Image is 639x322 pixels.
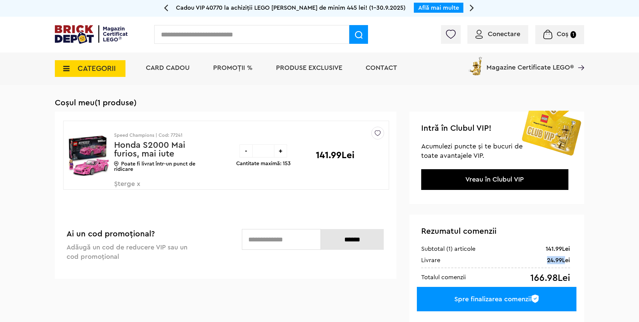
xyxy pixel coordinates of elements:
[530,273,570,283] div: 166.98Lei
[486,56,574,71] span: Magazine Certificate LEGO®
[67,230,155,238] span: Ai un cod promoțional?
[114,141,185,158] a: Honda S2000 Mai furios, mai iute
[417,287,576,311] a: Spre finalizarea comenzii
[114,161,209,172] p: Poate fi livrat într-un punct de ridicare
[316,150,355,160] p: 141.99Lei
[213,65,253,71] a: PROMOȚII %
[418,5,459,11] a: Află mai multe
[240,144,253,157] div: -
[114,181,193,195] span: Șterge x
[67,244,187,260] span: Adăugă un cod de reducere VIP sau un cod promoțional
[421,273,466,281] div: Totalul comenzii
[68,130,109,181] img: Honda S2000 Mai furios, mai iute
[546,245,570,253] div: 141.99Lei
[421,124,491,132] span: Intră în Clubul VIP!
[421,245,475,253] div: Subtotal (1) articole
[547,256,570,264] div: 24.99Lei
[78,65,116,72] span: CATEGORII
[465,176,524,183] a: Vreau în Clubul VIP
[176,5,405,11] span: Cadou VIP 40770 la achiziții LEGO [PERSON_NAME] de minim 445 lei! (1-30.9.2025)
[421,143,523,159] span: Acumulezi puncte și te bucuri de toate avantajele VIP.
[114,133,209,138] p: Speed Champions | Cod: 77241
[274,144,287,157] div: +
[570,31,576,38] small: 1
[557,31,568,37] span: Coș
[488,31,520,37] span: Conectare
[574,56,584,62] a: Magazine Certificate LEGO®
[55,98,584,108] h1: Coșul meu
[366,65,397,71] a: Contact
[475,31,520,37] a: Conectare
[146,65,190,71] a: Card Cadou
[421,256,440,264] div: Livrare
[236,161,291,166] p: Cantitate maximă: 153
[421,227,496,235] span: Rezumatul comenzii
[276,65,342,71] a: Produse exclusive
[95,99,136,107] span: (1 produse)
